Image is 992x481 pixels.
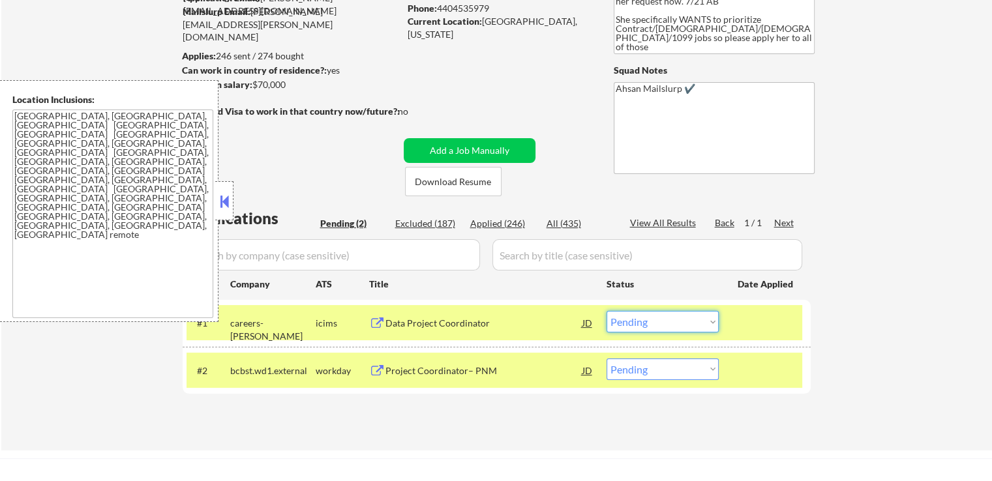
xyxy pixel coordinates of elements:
div: Data Project Coordinator [385,317,582,330]
div: Project Coordinator– PNM [385,364,582,377]
div: Location Inclusions: [12,93,213,106]
div: no [398,105,435,118]
div: Back [715,216,736,229]
strong: Mailslurp Email: [183,6,250,17]
div: Excluded (187) [395,217,460,230]
div: Applied (246) [470,217,535,230]
div: 1 / 1 [744,216,774,229]
div: All (435) [547,217,612,230]
input: Search by title (case sensitive) [492,239,802,270]
strong: Applies: [182,50,216,61]
div: Date Applied [738,278,795,291]
div: Applications [187,211,316,226]
div: bcbst.wd1.external [230,364,316,377]
strong: Phone: [408,3,437,14]
strong: Can work in country of residence?: [182,65,327,76]
strong: Minimum salary: [182,79,252,90]
div: Company [230,278,316,291]
div: careers-[PERSON_NAME] [230,317,316,342]
div: JD [581,358,594,382]
strong: Current Location: [408,16,482,27]
div: 246 sent / 274 bought [182,50,399,63]
input: Search by company (case sensitive) [187,239,480,270]
div: $70,000 [182,78,399,91]
div: Next [774,216,795,229]
strong: Will need Visa to work in that country now/future?: [183,106,400,117]
button: Download Resume [405,167,502,196]
div: #1 [197,317,220,330]
div: workday [316,364,369,377]
div: yes [182,64,395,77]
div: Status [607,272,719,295]
div: [GEOGRAPHIC_DATA], [US_STATE] [408,15,592,40]
div: Title [369,278,594,291]
div: 4404535979 [408,2,592,15]
div: [PERSON_NAME][EMAIL_ADDRESS][PERSON_NAME][DOMAIN_NAME] [183,5,399,44]
div: icims [316,317,369,330]
div: Pending (2) [320,217,385,230]
div: View All Results [630,216,700,229]
div: JD [581,311,594,334]
button: Add a Job Manually [404,138,535,163]
div: ATS [316,278,369,291]
div: Squad Notes [614,64,815,77]
div: #2 [197,364,220,377]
